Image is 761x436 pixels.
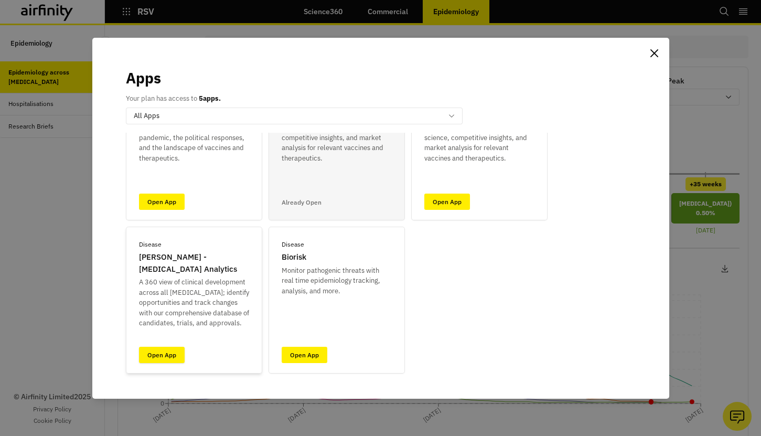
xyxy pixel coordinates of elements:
[282,251,306,263] p: Biorisk
[139,347,185,363] a: Open App
[126,93,221,104] p: Your plan has access to
[139,251,249,275] p: [PERSON_NAME] - [MEDICAL_DATA] Analytics
[282,347,327,363] a: Open App
[282,240,304,249] p: Disease
[139,240,162,249] p: Disease
[139,112,249,164] p: A complete 360 view on the progression of the [MEDICAL_DATA] pandemic, the political responses, a...
[282,265,392,296] p: Monitor pathogenic threats with real time epidemiology tracking, analysis, and more.
[139,194,185,210] a: Open App
[282,198,321,207] p: Already Open
[424,194,470,210] a: Open App
[424,112,534,164] p: A complete 360 view on [MEDICAL_DATA] and the latest science, competitive insights, and market an...
[282,112,392,164] p: A complete 360 view on seasonal RSV and the latest science, competitive insights, and market anal...
[126,67,161,89] p: Apps
[139,277,249,328] p: A 360 view of clinical development across all [MEDICAL_DATA]; identify opportunities and track ch...
[134,111,159,121] p: All Apps
[199,94,221,103] b: 5 apps.
[646,45,663,62] button: Close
